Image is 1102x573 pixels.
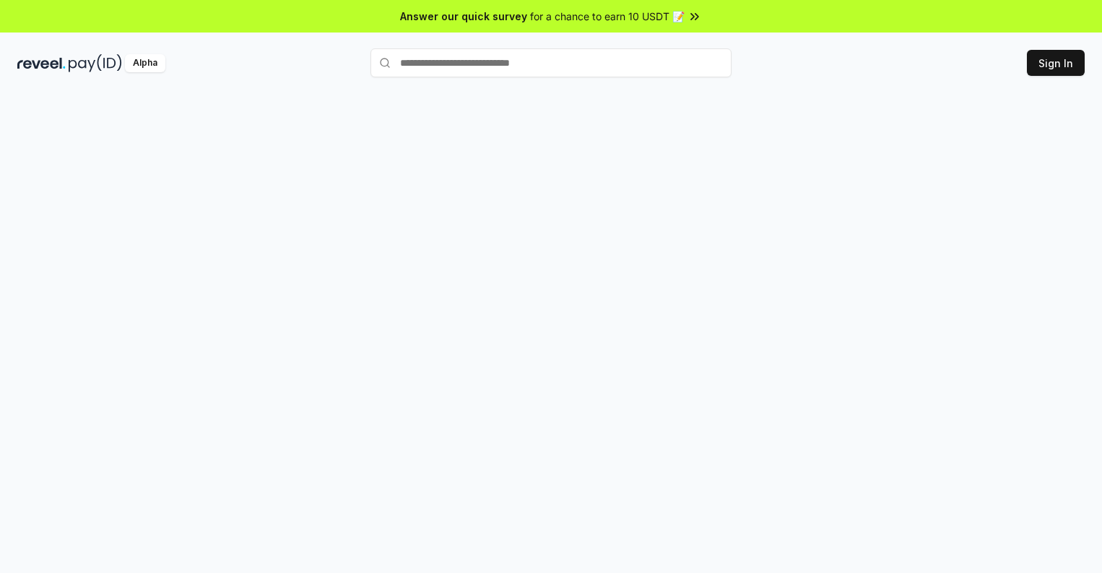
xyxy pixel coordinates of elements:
[125,54,165,72] div: Alpha
[400,9,527,24] span: Answer our quick survey
[17,54,66,72] img: reveel_dark
[1027,50,1085,76] button: Sign In
[530,9,685,24] span: for a chance to earn 10 USDT 📝
[69,54,122,72] img: pay_id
